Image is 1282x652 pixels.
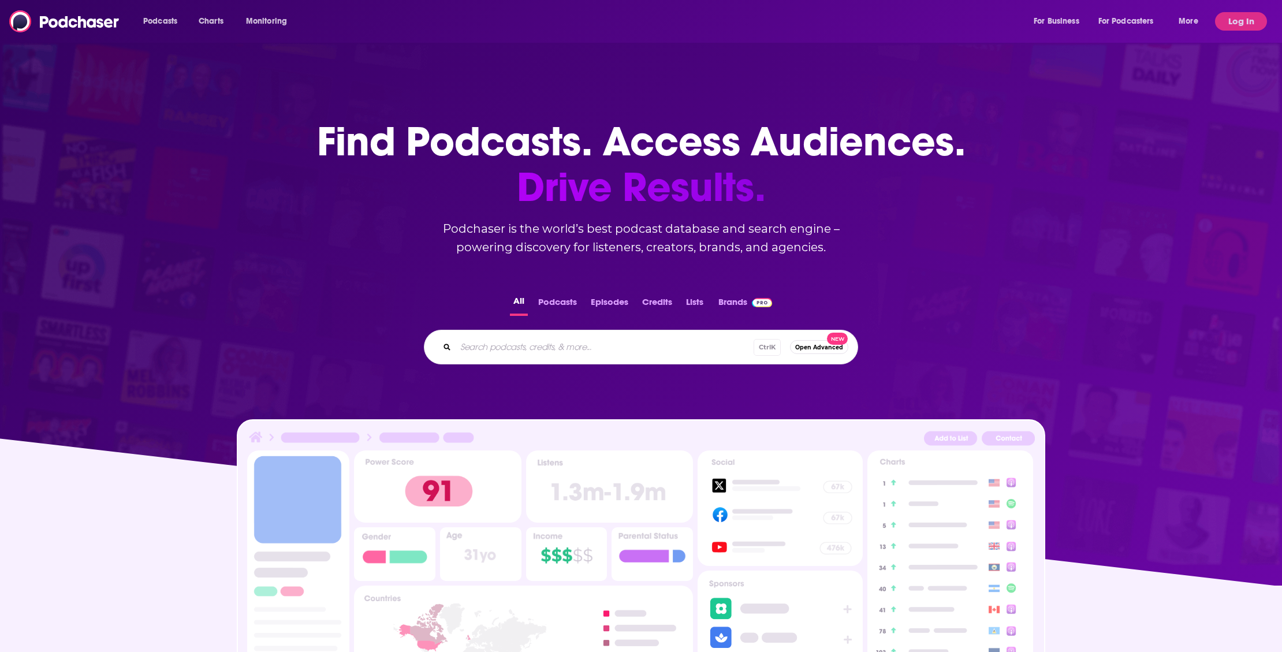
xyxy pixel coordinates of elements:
h2: Podchaser is the world’s best podcast database and search engine – powering discovery for listene... [410,219,872,256]
img: Podcast Insights Income [526,527,608,581]
span: For Podcasters [1098,13,1154,29]
span: Charts [199,13,223,29]
button: open menu [135,12,192,31]
span: Open Advanced [795,344,843,351]
a: BrandsPodchaser Pro [718,293,772,316]
span: For Business [1034,13,1079,29]
img: Podchaser Pro [752,298,772,307]
img: Podchaser - Follow, Share and Rate Podcasts [9,10,120,32]
img: Podcast Insights Power score [354,450,521,523]
button: Lists [683,293,707,316]
span: New [827,333,848,345]
button: Episodes [587,293,632,316]
button: Log In [1215,12,1267,31]
div: Search podcasts, credits, & more... [424,330,858,364]
img: Podcast Insights Gender [354,527,435,581]
button: Credits [639,293,676,316]
span: More [1179,13,1198,29]
span: Podcasts [143,13,177,29]
span: Ctrl K [754,339,781,356]
img: Podcast Insights Listens [526,450,693,523]
img: Podcast Insights Header [247,430,1035,450]
a: Charts [191,12,230,31]
img: Podcast Insights Age [440,527,521,581]
span: Drive Results. [317,165,966,210]
button: open menu [238,12,302,31]
button: open menu [1091,12,1171,31]
button: All [510,293,528,316]
img: Podcast Socials [698,450,863,566]
button: Open AdvancedNew [790,340,848,354]
button: open menu [1026,12,1094,31]
button: open menu [1171,12,1213,31]
span: Monitoring [246,13,287,29]
button: Podcasts [535,293,580,316]
img: Podcast Insights Parental Status [612,527,693,581]
h1: Find Podcasts. Access Audiences. [317,119,966,210]
input: Search podcasts, credits, & more... [456,338,754,356]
